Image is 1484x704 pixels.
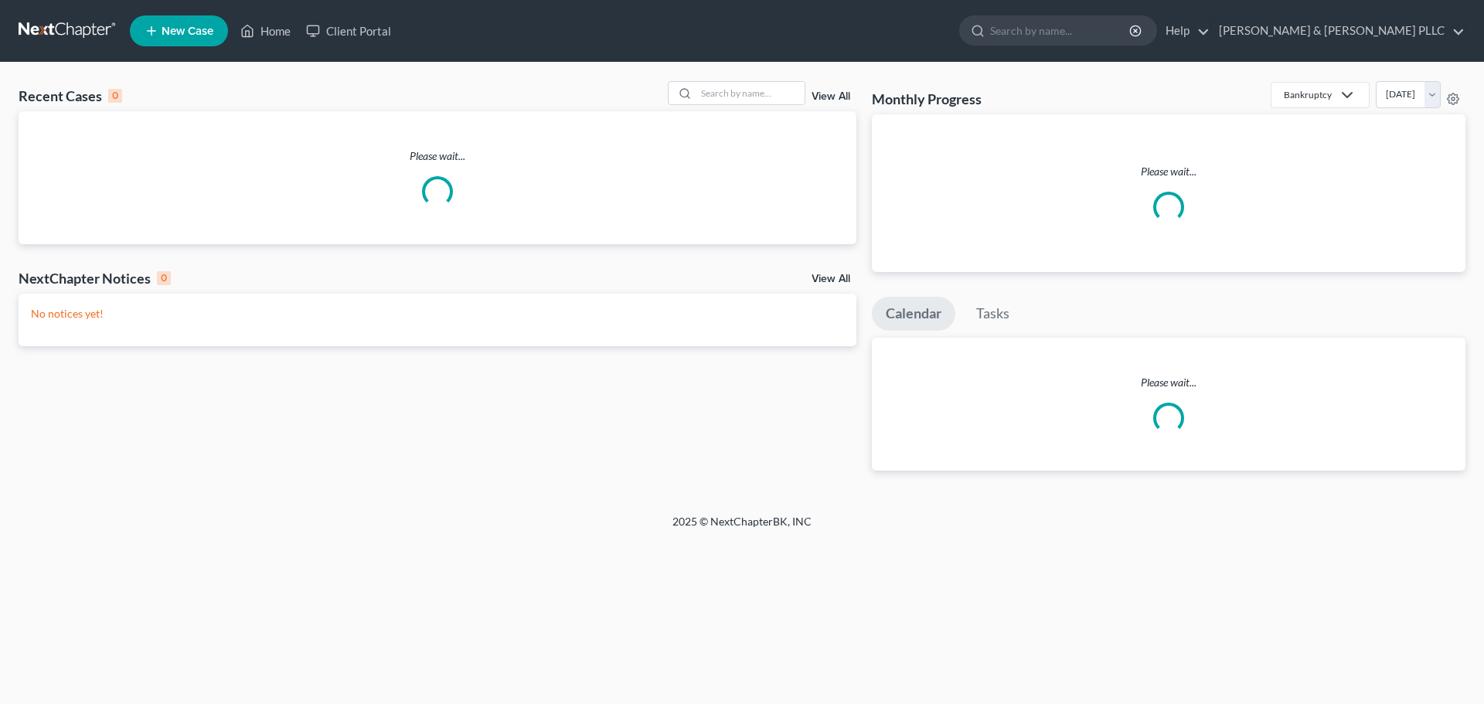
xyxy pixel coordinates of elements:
a: Home [233,17,298,45]
div: NextChapter Notices [19,269,171,287]
h3: Monthly Progress [872,90,982,108]
a: View All [812,91,850,102]
p: Please wait... [884,164,1453,179]
a: Help [1158,17,1210,45]
input: Search by name... [990,16,1132,45]
input: Search by name... [696,82,805,104]
p: No notices yet! [31,306,844,321]
a: Tasks [962,297,1023,331]
div: Bankruptcy [1284,88,1332,101]
div: 0 [157,271,171,285]
a: Calendar [872,297,955,331]
p: Please wait... [19,148,856,164]
a: Client Portal [298,17,399,45]
div: Recent Cases [19,87,122,105]
a: [PERSON_NAME] & [PERSON_NAME] PLLC [1211,17,1465,45]
span: New Case [162,26,213,37]
div: 2025 © NextChapterBK, INC [301,514,1183,542]
a: View All [812,274,850,284]
p: Please wait... [872,375,1465,390]
div: 0 [108,89,122,103]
